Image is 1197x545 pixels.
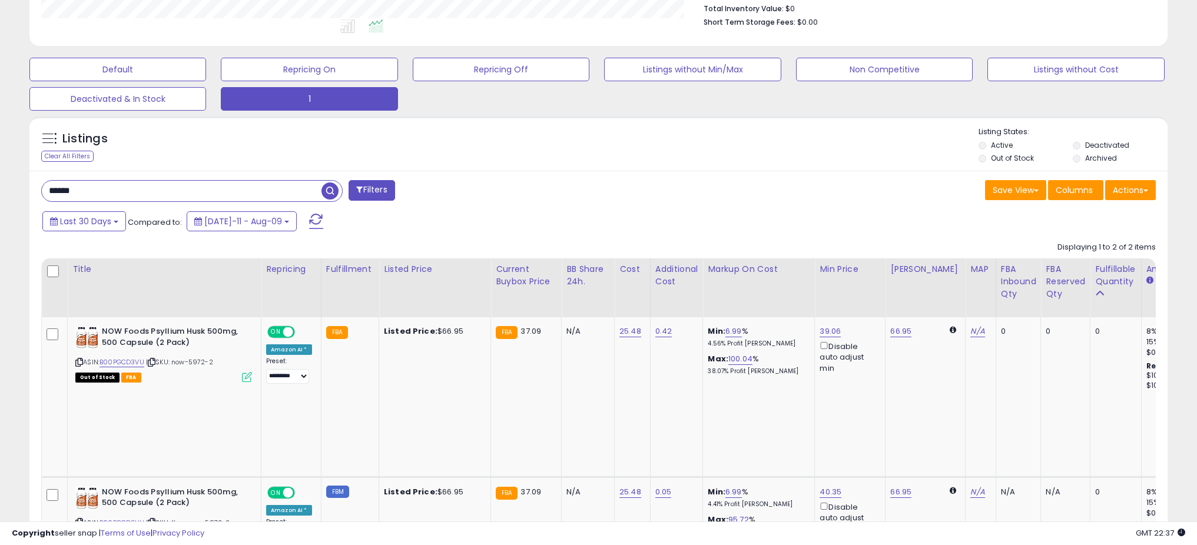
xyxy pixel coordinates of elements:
p: 4.56% Profit [PERSON_NAME] [708,340,805,348]
p: 38.07% Profit [PERSON_NAME] [708,367,805,375]
div: Markup on Cost [708,263,810,275]
label: Deactivated [1085,140,1129,150]
p: Listing States: [979,127,1168,138]
a: B00PGCD3VU [100,357,144,367]
div: Disable auto adjust min [820,500,876,534]
a: Terms of Use [101,527,151,539]
a: N/A [970,486,984,498]
b: Min: [708,325,725,337]
a: 100.04 [728,353,752,365]
div: seller snap | | [12,528,204,539]
span: 2025-09-9 22:37 GMT [1136,527,1185,539]
span: FBA [121,373,141,383]
button: Last 30 Days [42,211,126,231]
b: Listed Price: [384,486,437,497]
span: OFF [293,327,312,337]
button: Repricing On [221,58,397,81]
strong: Copyright [12,527,55,539]
b: NOW Foods Psyllium Husk 500mg, 500 Capsule (2 Pack) [102,487,245,511]
div: Fulfillment [326,263,374,275]
a: 6.99 [725,325,742,337]
label: Out of Stock [991,153,1034,163]
div: $66.95 [384,326,482,337]
div: N/A [566,487,605,497]
a: 66.95 [890,486,911,498]
button: Actions [1105,180,1156,200]
div: % [708,354,805,375]
button: [DATE]-11 - Aug-09 [187,211,297,231]
div: BB Share 24h. [566,263,609,288]
button: Default [29,58,206,81]
span: 37.09 [520,486,541,497]
b: Short Term Storage Fees: [704,17,795,27]
button: Repricing Off [413,58,589,81]
div: FBA Reserved Qty [1046,263,1085,300]
b: Max: [708,514,728,525]
div: Current Buybox Price [496,263,556,288]
label: Archived [1085,153,1117,163]
div: % [708,487,805,509]
div: Listed Price [384,263,486,275]
li: $0 [704,1,1147,15]
b: Listed Price: [384,325,437,337]
p: 4.41% Profit [PERSON_NAME] [708,500,805,509]
h5: Listings [62,131,108,147]
button: Listings without Min/Max [604,58,781,81]
button: Save View [985,180,1046,200]
button: Listings without Cost [987,58,1164,81]
a: Privacy Policy [152,527,204,539]
div: Preset: [266,518,312,544]
div: Min Price [820,263,880,275]
a: 40.35 [820,486,841,498]
div: Additional Cost [655,263,698,288]
small: FBA [496,487,518,500]
b: Total Inventory Value: [704,4,784,14]
small: FBA [496,326,518,339]
small: FBM [326,486,349,498]
button: 1 [221,87,397,111]
b: NOW Foods Psyllium Husk 500mg, 500 Capsule (2 Pack) [102,326,245,351]
span: Columns [1056,184,1093,196]
span: [DATE]-11 - Aug-09 [204,215,282,227]
button: Deactivated & In Stock [29,87,206,111]
div: % [708,514,805,536]
img: 51n0hGq6hYL._SL40_.jpg [75,326,99,350]
span: 37.09 [520,325,541,337]
div: Disable auto adjust min [820,340,876,374]
div: 0 [1095,326,1132,337]
div: ASIN: [75,326,252,381]
span: $0.00 [797,16,818,28]
b: Min: [708,486,725,497]
div: FBA inbound Qty [1001,263,1036,300]
div: Repricing [266,263,316,275]
a: 95.72 [728,514,749,526]
div: $66.95 [384,487,482,497]
button: Filters [349,180,394,201]
a: 25.48 [619,325,641,337]
div: Preset: [266,357,312,384]
span: Compared to: [128,217,182,228]
a: 6.99 [725,486,742,498]
a: 39.06 [820,325,841,337]
div: [PERSON_NAME] [890,263,960,275]
div: Amazon AI * [266,344,312,355]
div: 0 [1001,326,1032,337]
small: FBA [326,326,348,339]
div: Cost [619,263,645,275]
div: Fulfillable Quantity [1095,263,1136,288]
a: 25.48 [619,486,641,498]
div: Title [72,263,256,275]
span: | SKU: now-5972-2 [146,357,213,367]
button: Non Competitive [796,58,973,81]
div: Amazon AI * [266,505,312,516]
div: Clear All Filters [41,151,94,162]
div: MAP [970,263,990,275]
a: 0.42 [655,325,672,337]
div: % [708,326,805,348]
span: OFF [293,487,312,497]
a: 66.95 [890,325,911,337]
small: Amazon Fees. [1146,275,1153,286]
a: B00PGCD3VU [100,518,144,528]
label: Active [991,140,1013,150]
div: N/A [1046,487,1081,497]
